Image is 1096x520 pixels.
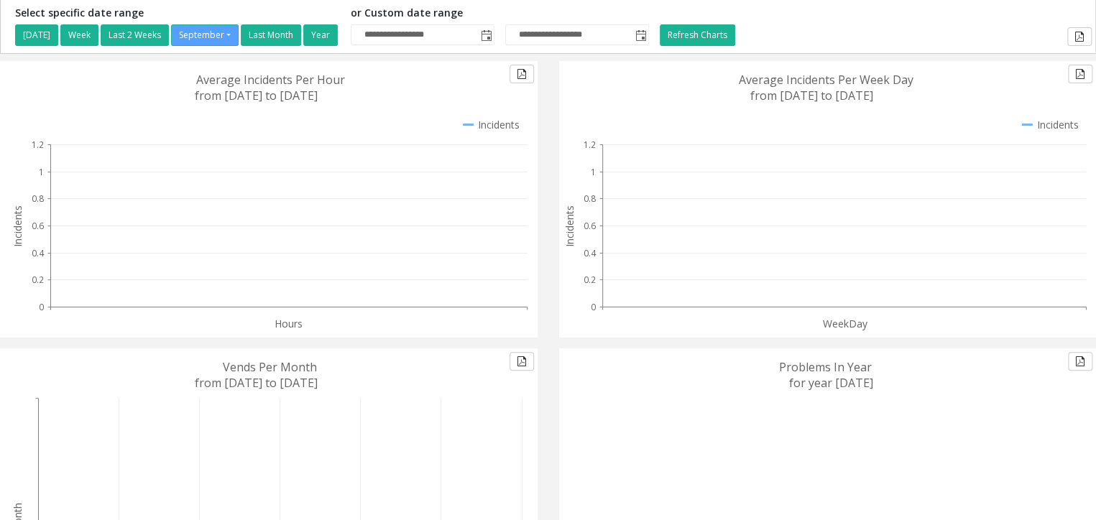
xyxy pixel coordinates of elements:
text: 1 [39,166,44,178]
text: Average Incidents Per Week Day [738,72,913,88]
text: Vends Per Month [223,359,317,375]
text: for year [DATE] [789,375,873,391]
button: Year [303,24,338,46]
text: 0.4 [584,247,597,259]
text: Problems In Year [779,359,872,375]
text: from [DATE] to [DATE] [195,88,318,103]
text: 0.8 [584,192,596,205]
button: Week [60,24,98,46]
text: from [DATE] to [DATE] [195,375,318,391]
text: 0.2 [32,274,44,286]
text: WeekDay [822,317,867,330]
text: 0.2 [584,274,596,286]
button: Export to pdf [510,352,534,371]
text: from [DATE] to [DATE] [750,88,873,103]
text: 1.2 [584,139,596,151]
span: Toggle popup [632,25,648,45]
text: Hours [275,317,303,330]
button: Export to pdf [1068,352,1092,371]
text: Incidents [563,205,576,247]
text: 1.2 [32,139,44,151]
text: Average Incidents Per Hour [196,72,345,88]
button: Last Month [241,24,301,46]
text: 0 [591,301,596,313]
button: Refresh Charts [660,24,735,46]
text: 0.6 [584,220,596,232]
text: 0.8 [32,192,44,205]
span: Toggle popup [478,25,494,45]
text: 0.6 [32,220,44,232]
text: 1 [591,166,596,178]
text: 0.4 [32,247,45,259]
h5: Select specific date range [15,7,340,19]
button: Export to pdf [1067,27,1092,46]
button: Last 2 Weeks [101,24,169,46]
button: Export to pdf [1068,65,1092,83]
h5: or Custom date range [351,7,649,19]
text: 0 [39,301,44,313]
button: [DATE] [15,24,58,46]
text: Incidents [11,205,24,247]
button: September [171,24,239,46]
button: Export to pdf [510,65,534,83]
